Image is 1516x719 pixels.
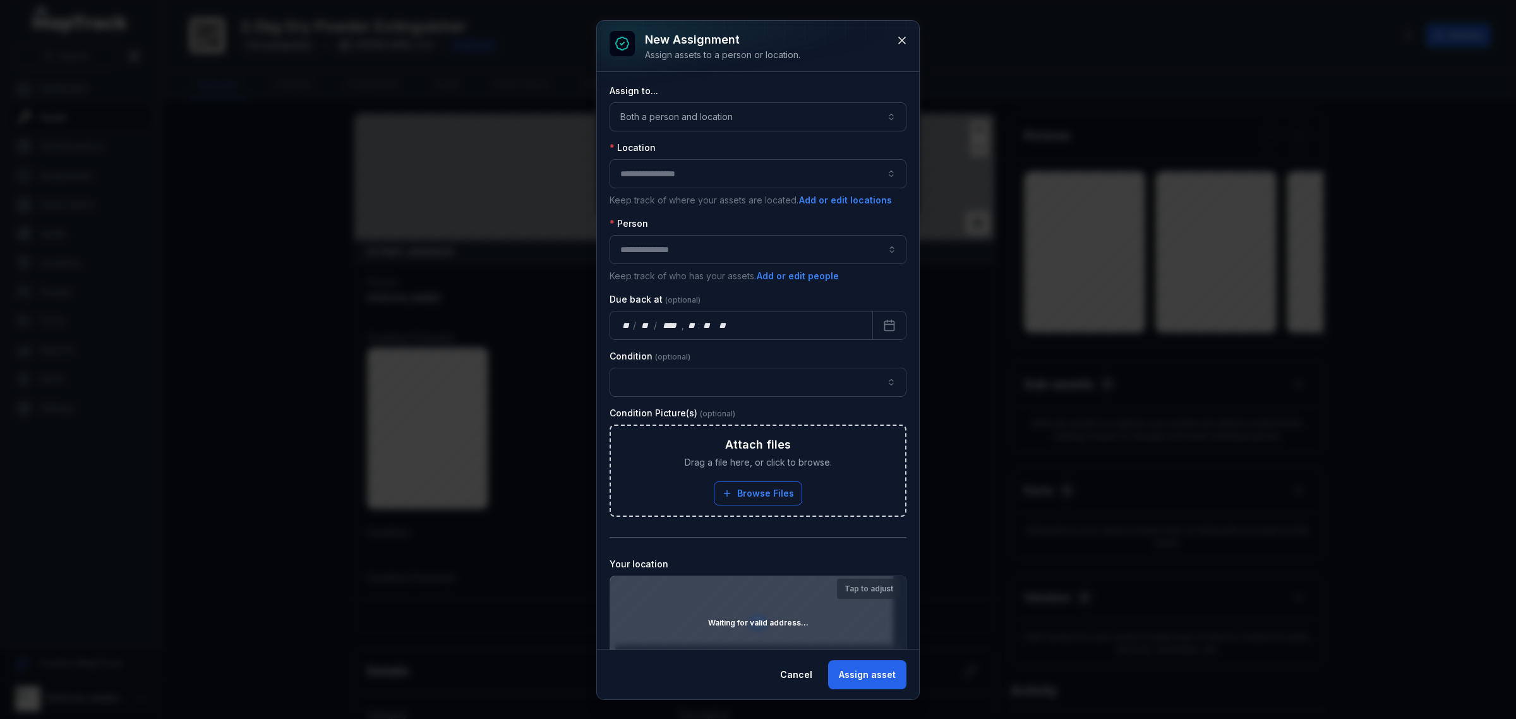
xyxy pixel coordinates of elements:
div: day, [620,319,633,332]
span: Drag a file here, or click to browse. [685,456,832,469]
label: Location [610,142,656,154]
p: Keep track of where your assets are located. [610,193,906,207]
div: year, [658,319,682,332]
button: Assign asset [828,660,906,689]
div: Assign assets to a person or location. [645,49,800,61]
input: assignment-add:person-label [610,235,906,264]
div: minute, [701,319,714,332]
strong: Waiting for valid address... [708,618,809,628]
div: / [633,319,637,332]
div: : [698,319,701,332]
button: Cancel [769,660,823,689]
button: Add or edit locations [798,193,893,207]
label: Your location [610,558,668,571]
div: am/pm, [716,319,730,332]
p: Keep track of who has your assets. [610,269,906,283]
h3: New assignment [645,31,800,49]
button: Both a person and location [610,102,906,131]
h3: Attach files [725,436,791,454]
label: Due back at [610,293,701,306]
strong: Tap to adjust [845,584,893,594]
label: Person [610,217,648,230]
div: , [682,319,685,332]
canvas: Map [610,576,893,670]
button: Browse Files [714,481,802,505]
label: Assign to... [610,85,658,97]
label: Condition Picture(s) [610,407,735,420]
label: Condition [610,350,690,363]
button: Add or edit people [756,269,839,283]
button: Calendar [872,311,906,340]
div: hour, [685,319,698,332]
div: month, [637,319,654,332]
div: / [654,319,658,332]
